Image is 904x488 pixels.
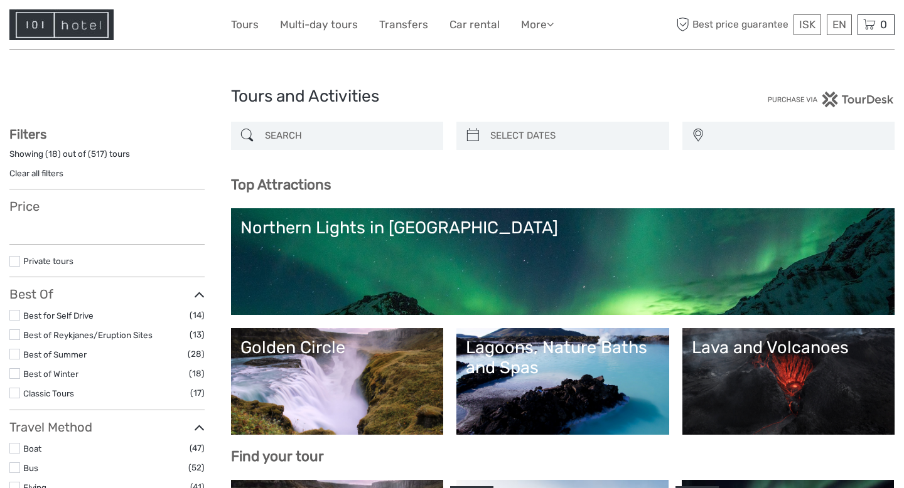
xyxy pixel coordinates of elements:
[189,366,205,381] span: (18)
[692,337,886,358] div: Lava and Volcanoes
[9,127,46,142] strong: Filters
[767,92,895,107] img: PurchaseViaTourDesk.png
[449,16,500,34] a: Car rental
[231,16,259,34] a: Tours
[240,337,434,425] a: Golden Circle
[379,16,428,34] a: Transfers
[240,218,886,305] a: Northern Lights in [GEOGRAPHIC_DATA]
[9,420,205,435] h3: Travel Method
[48,148,58,160] label: 18
[231,448,324,465] b: Find your tour
[188,347,205,361] span: (28)
[260,125,438,147] input: SEARCH
[188,460,205,475] span: (52)
[23,310,94,321] a: Best for Self Drive
[466,337,660,378] div: Lagoons, Nature Baths and Spas
[23,256,73,266] a: Private tours
[280,16,358,34] a: Multi-day tours
[23,330,153,340] a: Best of Reykjanes/Eruption Sites
[485,125,663,147] input: SELECT DATES
[190,327,205,342] span: (13)
[674,14,791,35] span: Best price guarantee
[23,463,38,473] a: Bus
[23,349,87,359] a: Best of Summer
[878,18,889,31] span: 0
[9,168,63,178] a: Clear all filters
[9,199,205,214] h3: Price
[692,337,886,425] a: Lava and Volcanoes
[91,148,104,160] label: 517
[240,337,434,358] div: Golden Circle
[466,337,660,425] a: Lagoons, Nature Baths and Spas
[521,16,554,34] a: More
[190,308,205,322] span: (14)
[231,87,674,107] h1: Tours and Activities
[827,14,852,35] div: EN
[9,287,205,302] h3: Best Of
[190,386,205,400] span: (17)
[799,18,815,31] span: ISK
[23,369,78,379] a: Best of Winter
[23,443,41,454] a: Boat
[231,176,331,193] b: Top Attractions
[9,9,114,40] img: Hotel Information
[190,441,205,455] span: (47)
[240,218,886,238] div: Northern Lights in [GEOGRAPHIC_DATA]
[9,148,205,167] div: Showing ( ) out of ( ) tours
[23,388,74,398] a: Classic Tours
